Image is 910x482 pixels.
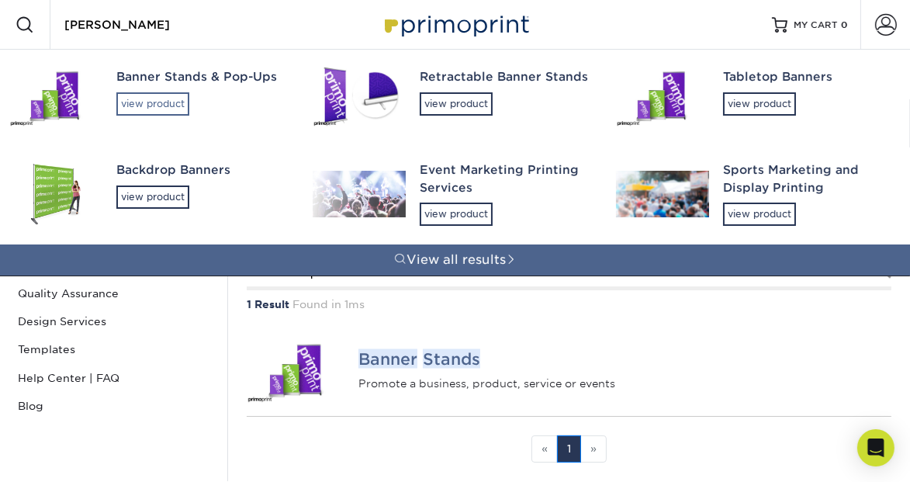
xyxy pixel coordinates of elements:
img: Event Marketing Printing Services [313,171,406,217]
div: view product [420,92,493,116]
a: 1 [557,435,581,463]
div: Event Marketing Printing Services [420,161,588,196]
a: Sports Marketing and Display Printingview product [607,143,910,244]
img: Retractable Banner Stands [313,65,406,127]
img: Banner Stands & Pop-Ups [9,65,102,127]
span: 0 [841,19,848,30]
img: Tabletop Banners [616,65,709,127]
a: Templates [12,335,216,363]
em: Stands [423,349,480,369]
div: view product [723,203,796,226]
input: SEARCH PRODUCTS..... [63,16,214,34]
a: Retractable Banner Standsview product [303,50,607,143]
div: Retractable Banner Stands [420,68,588,86]
a: Blog [12,392,216,420]
img: Sports Marketing and Display Printing [616,171,709,217]
span: MY CART [794,19,838,32]
img: Backdrop Banners [9,161,102,226]
div: view product [116,92,189,116]
a: Tabletop Bannersview product [607,50,910,143]
div: Sports Marketing and Display Printing [723,161,891,196]
a: Design Services [12,307,216,335]
strong: 1 Result [247,298,289,310]
p: Promote a business, product, service or events [358,376,891,391]
div: Backdrop Banners [116,161,285,179]
a: Event Marketing Printing Servicesview product [303,143,607,244]
a: Help Center | FAQ [12,364,216,392]
div: view product [723,92,796,116]
div: Banner Stands & Pop-Ups [116,68,285,86]
em: Banner [358,349,417,369]
div: Tabletop Banners [723,68,891,86]
img: Banner Stands [247,338,346,404]
div: view product [420,203,493,226]
div: Open Intercom Messenger [857,429,894,466]
a: Banner Stands Banner Stands Promote a business, product, service or events [247,325,891,417]
span: Found in 1ms [292,298,365,310]
img: Primoprint [378,8,533,41]
a: Quality Assurance [12,279,216,307]
div: view product [116,186,189,209]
